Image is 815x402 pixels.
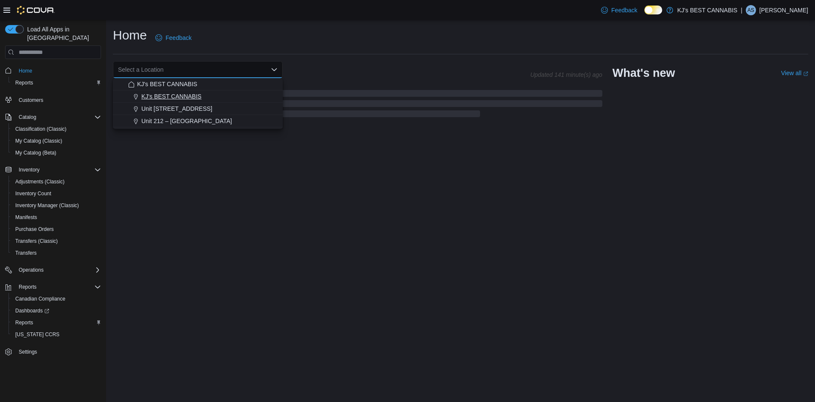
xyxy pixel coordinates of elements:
[113,92,602,119] span: Loading
[17,6,55,14] img: Cova
[8,188,104,200] button: Inventory Count
[12,78,37,88] a: Reports
[748,5,754,15] span: AS
[2,164,104,176] button: Inventory
[12,224,101,234] span: Purchase Orders
[12,148,60,158] a: My Catalog (Beta)
[15,165,43,175] button: Inventory
[759,5,808,15] p: [PERSON_NAME]
[15,66,36,76] a: Home
[2,346,104,358] button: Settings
[611,6,637,14] span: Feedback
[15,65,101,76] span: Home
[24,25,101,42] span: Load All Apps in [GEOGRAPHIC_DATA]
[141,92,202,101] span: KJ's BEST CANNABIS
[12,236,61,246] a: Transfers (Classic)
[19,97,43,104] span: Customers
[12,200,82,211] a: Inventory Manager (Classic)
[152,29,195,46] a: Feedback
[2,111,104,123] button: Catalog
[8,223,104,235] button: Purchase Orders
[19,166,39,173] span: Inventory
[15,226,54,233] span: Purchase Orders
[12,248,40,258] a: Transfers
[12,148,101,158] span: My Catalog (Beta)
[12,188,101,199] span: Inventory Count
[12,294,101,304] span: Canadian Compliance
[19,349,37,355] span: Settings
[12,136,66,146] a: My Catalog (Classic)
[5,61,101,380] nav: Complex example
[803,71,808,76] svg: External link
[137,80,197,88] span: KJ's BEST CANNABIS
[19,114,36,121] span: Catalog
[15,265,101,275] span: Operations
[12,78,101,88] span: Reports
[741,5,742,15] p: |
[15,190,51,197] span: Inventory Count
[19,267,44,273] span: Operations
[113,90,283,103] button: KJ's BEST CANNABIS
[15,95,101,105] span: Customers
[15,331,59,338] span: [US_STATE] CCRS
[12,200,101,211] span: Inventory Manager (Classic)
[113,78,283,90] button: KJ's BEST CANNABIS
[15,165,101,175] span: Inventory
[8,147,104,159] button: My Catalog (Beta)
[12,318,37,328] a: Reports
[15,282,40,292] button: Reports
[2,281,104,293] button: Reports
[15,319,33,326] span: Reports
[8,235,104,247] button: Transfers (Classic)
[141,104,212,113] span: Unit [STREET_ADDRESS]
[8,135,104,147] button: My Catalog (Classic)
[530,71,602,78] p: Updated 141 minute(s) ago
[12,236,101,246] span: Transfers (Classic)
[12,124,101,134] span: Classification (Classic)
[12,212,101,222] span: Manifests
[12,294,69,304] a: Canadian Compliance
[15,307,49,314] span: Dashboards
[15,149,56,156] span: My Catalog (Beta)
[113,78,283,127] div: Choose from the following options
[15,347,40,357] a: Settings
[113,115,283,127] button: Unit 212 – [GEOGRAPHIC_DATA]
[12,224,57,234] a: Purchase Orders
[15,250,37,256] span: Transfers
[2,94,104,106] button: Customers
[613,66,675,80] h2: What's new
[12,318,101,328] span: Reports
[15,214,37,221] span: Manifests
[746,5,756,15] div: ANAND SAINI
[8,317,104,329] button: Reports
[15,238,58,245] span: Transfers (Classic)
[271,66,278,73] button: Close list of options
[15,346,101,357] span: Settings
[12,124,70,134] a: Classification (Classic)
[8,329,104,340] button: [US_STATE] CCRS
[8,211,104,223] button: Manifests
[15,282,101,292] span: Reports
[8,200,104,211] button: Inventory Manager (Classic)
[12,306,53,316] a: Dashboards
[8,77,104,89] button: Reports
[15,265,47,275] button: Operations
[19,67,32,74] span: Home
[166,34,191,42] span: Feedback
[8,176,104,188] button: Adjustments (Classic)
[113,27,147,44] h1: Home
[15,79,33,86] span: Reports
[8,123,104,135] button: Classification (Classic)
[15,112,39,122] button: Catalog
[8,293,104,305] button: Canadian Compliance
[12,177,68,187] a: Adjustments (Classic)
[598,2,641,19] a: Feedback
[12,329,63,340] a: [US_STATE] CCRS
[19,284,37,290] span: Reports
[677,5,738,15] p: KJ's BEST CANNABIS
[15,202,79,209] span: Inventory Manager (Classic)
[113,103,283,115] button: Unit [STREET_ADDRESS]
[12,248,101,258] span: Transfers
[15,295,65,302] span: Canadian Compliance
